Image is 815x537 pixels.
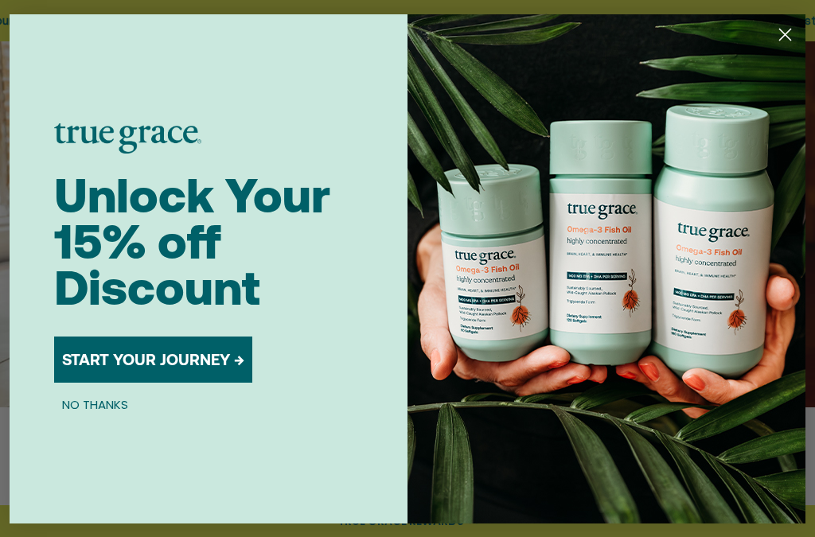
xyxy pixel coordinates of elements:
img: logo placeholder [54,123,201,154]
button: NO THANKS [54,395,136,414]
span: Unlock Your 15% off Discount [54,168,330,315]
button: Close dialog [771,21,799,49]
img: 098727d5-50f8-4f9b-9554-844bb8da1403.jpeg [407,14,805,523]
button: START YOUR JOURNEY → [54,337,252,383]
